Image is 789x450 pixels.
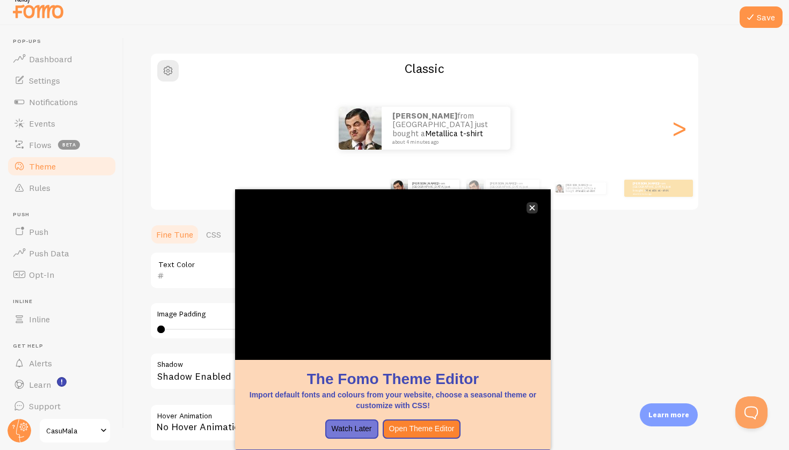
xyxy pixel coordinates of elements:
strong: [PERSON_NAME] [490,181,516,186]
span: Pop-ups [13,38,117,45]
img: Fomo [339,107,382,150]
button: Save [740,6,783,28]
a: Metallica t-shirt [576,189,595,193]
a: Learn [6,374,117,395]
a: Events [6,113,117,134]
span: Push [29,226,48,237]
span: Dashboard [29,54,72,64]
a: Dashboard [6,48,117,70]
iframe: Help Scout Beacon - Open [735,396,768,429]
span: Inline [29,314,50,324]
p: Learn more [648,410,689,420]
span: Settings [29,75,60,86]
small: about 4 minutes ago [633,193,675,195]
span: Alerts [29,358,52,368]
a: Push [6,221,117,242]
strong: [PERSON_NAME] [412,181,438,186]
span: Push [13,211,117,218]
a: Opt-In [6,264,117,285]
a: Metallica t-shirt [503,188,526,193]
span: Get Help [13,343,117,350]
h2: Classic [151,60,698,77]
span: Flows [29,139,52,150]
a: Metallica t-shirt [425,188,448,193]
img: Fomo [466,180,484,197]
div: Shadow Enabled [150,352,472,392]
p: from [GEOGRAPHIC_DATA] just bought a [412,181,455,195]
strong: [PERSON_NAME] [633,181,659,186]
span: Inline [13,298,117,305]
button: close, [527,202,538,213]
a: Inline [6,308,117,330]
strong: [PERSON_NAME] [566,183,587,187]
a: Notifications [6,91,117,113]
label: Image Padding [157,309,464,319]
a: Push Data [6,242,117,264]
a: CSS [200,224,228,245]
strong: [PERSON_NAME] [392,110,457,121]
a: Rules [6,177,117,198]
div: Next slide [673,90,685,167]
img: Fomo [555,184,564,193]
a: Support [6,395,117,417]
span: Theme [29,161,56,172]
a: Metallica t-shirt [646,188,669,193]
span: Opt-In [29,269,54,280]
span: Push Data [29,248,69,259]
span: Notifications [29,97,78,107]
a: Fine Tune [150,224,200,245]
p: from [GEOGRAPHIC_DATA] just bought a [633,181,676,195]
a: Metallica t-shirt [425,128,483,138]
button: Open Theme Editor [383,419,461,439]
img: Fomo [391,180,408,197]
a: Alerts [6,352,117,374]
span: Support [29,401,61,411]
p: from [GEOGRAPHIC_DATA] just bought a [392,112,500,145]
a: CasuMala [39,418,111,444]
a: Flows beta [6,134,117,156]
span: Events [29,118,55,129]
p: from [GEOGRAPHIC_DATA] just bought a [490,181,535,195]
span: beta [58,140,80,150]
small: about 4 minutes ago [392,139,496,145]
div: No Hover Animation [150,404,472,441]
span: Rules [29,182,50,193]
a: Settings [6,70,117,91]
span: Learn [29,379,51,390]
span: CasuMala [46,424,97,437]
button: Watch Later [325,419,378,439]
p: from [GEOGRAPHIC_DATA] just bought a [566,182,602,194]
div: Learn more [640,403,698,426]
a: Theme [6,156,117,177]
p: Import default fonts and colours from your website, choose a seasonal theme or customize with CSS! [248,389,538,411]
h1: The Fomo Theme Editor [248,368,538,389]
svg: <p>Watch New Feature Tutorials!</p> [57,377,67,387]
